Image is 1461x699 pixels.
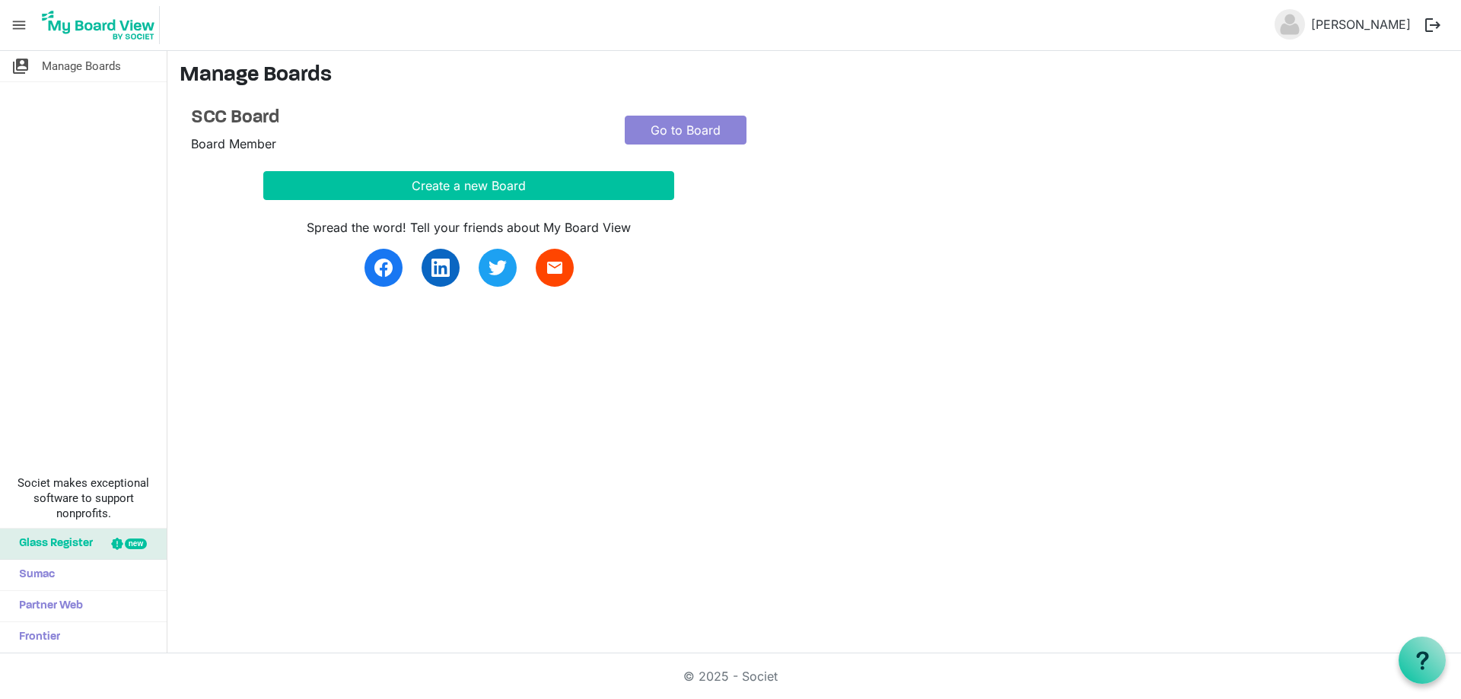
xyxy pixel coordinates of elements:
[431,259,450,277] img: linkedin.svg
[546,259,564,277] span: email
[683,669,778,684] a: © 2025 - Societ
[42,51,121,81] span: Manage Boards
[489,259,507,277] img: twitter.svg
[37,6,160,44] img: My Board View Logo
[374,259,393,277] img: facebook.svg
[7,475,160,521] span: Societ makes exceptional software to support nonprofits.
[625,116,746,145] a: Go to Board
[37,6,166,44] a: My Board View Logo
[5,11,33,40] span: menu
[263,171,674,200] button: Create a new Board
[125,539,147,549] div: new
[1275,9,1305,40] img: no-profile-picture.svg
[1305,9,1417,40] a: [PERSON_NAME]
[536,249,574,287] a: email
[191,107,602,129] a: SCC Board
[191,136,276,151] span: Board Member
[11,51,30,81] span: switch_account
[263,218,674,237] div: Spread the word! Tell your friends about My Board View
[180,63,1449,89] h3: Manage Boards
[1417,9,1449,41] button: logout
[11,529,93,559] span: Glass Register
[11,622,60,653] span: Frontier
[11,591,83,621] span: Partner Web
[11,560,55,590] span: Sumac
